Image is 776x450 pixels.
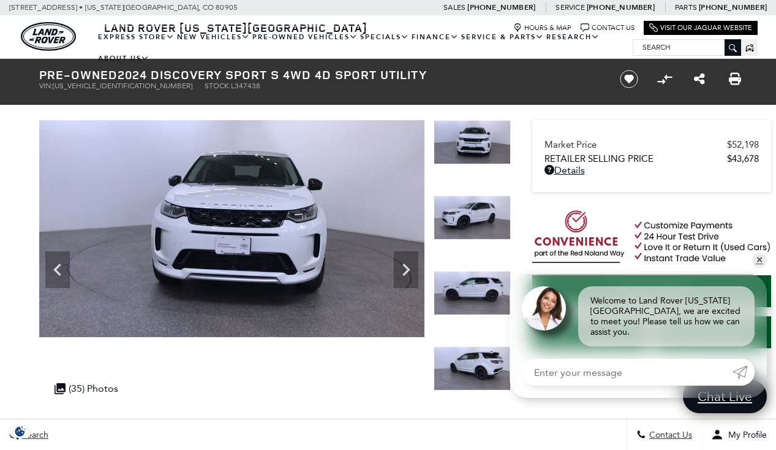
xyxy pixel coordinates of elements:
span: Retailer Selling Price [544,153,727,164]
a: About Us [97,48,151,69]
a: land-rover [21,22,76,51]
a: [PHONE_NUMBER] [699,2,767,12]
img: Opt-Out Icon [6,425,34,438]
a: Contact Us [581,23,635,32]
img: Used 2024 Fuji White Land Rover S image 4 [434,196,511,240]
span: [US_VEHICLE_IDENTIFICATION_NUMBER] [53,82,192,90]
span: Sales [443,3,465,12]
button: Save vehicle [616,69,642,89]
span: VIN: [39,82,53,90]
img: Agent profile photo [522,286,566,330]
a: New Vehicles [176,26,251,48]
span: Market Price [544,139,727,150]
div: Welcome to Land Rover [US_STATE][GEOGRAPHIC_DATA], we are excited to meet you! Please tell us how... [578,286,755,346]
span: $43,678 [727,153,759,164]
span: Parts [675,3,697,12]
a: Share this Pre-Owned 2024 Discovery Sport S 4WD 4D Sport Utility [694,72,705,86]
input: Search [633,40,740,55]
span: $52,198 [727,139,759,150]
a: Submit [733,359,755,386]
a: Visit Our Jaguar Website [649,23,752,32]
a: Research [545,26,601,48]
a: Retailer Selling Price $43,678 [544,153,759,164]
button: Open user profile menu [702,419,776,450]
section: Click to Open Cookie Consent Modal [6,425,34,438]
span: Stock: [205,82,231,90]
img: Used 2024 Fuji White Land Rover S image 3 [39,120,424,337]
a: [PHONE_NUMBER] [587,2,655,12]
a: Print this Pre-Owned 2024 Discovery Sport S 4WD 4D Sport Utility [729,72,741,86]
img: Used 2024 Fuji White Land Rover S image 6 [434,346,511,391]
a: Finance [410,26,460,48]
span: Contact Us [646,430,692,440]
span: L347438 [231,82,260,90]
input: Enter your message [522,359,733,386]
img: Used 2024 Fuji White Land Rover S image 5 [434,271,511,315]
button: Compare Vehicle [655,70,674,88]
img: Used 2024 Fuji White Land Rover S image 3 [434,120,511,164]
a: EXPRESS STORE [97,26,176,48]
div: (35) Photos [48,376,124,400]
h1: 2024 Discovery Sport S 4WD 4D Sport Utility [39,68,600,82]
a: Service & Parts [460,26,545,48]
a: Pre-Owned Vehicles [251,26,359,48]
a: Details [544,164,759,176]
nav: Main Navigation [97,26,633,69]
a: Market Price $52,198 [544,139,759,150]
span: Land Rover [US_STATE][GEOGRAPHIC_DATA] [104,20,367,35]
a: Hours & Map [513,23,571,32]
span: My Profile [723,430,767,440]
div: Previous [45,251,70,288]
img: Land Rover [21,22,76,51]
a: [PHONE_NUMBER] [467,2,535,12]
span: Service [556,3,584,12]
strong: Pre-Owned [39,66,118,83]
a: [STREET_ADDRESS] • [US_STATE][GEOGRAPHIC_DATA], CO 80905 [9,3,238,12]
div: Next [394,251,418,288]
a: Land Rover [US_STATE][GEOGRAPHIC_DATA] [97,20,375,35]
a: Specials [359,26,410,48]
